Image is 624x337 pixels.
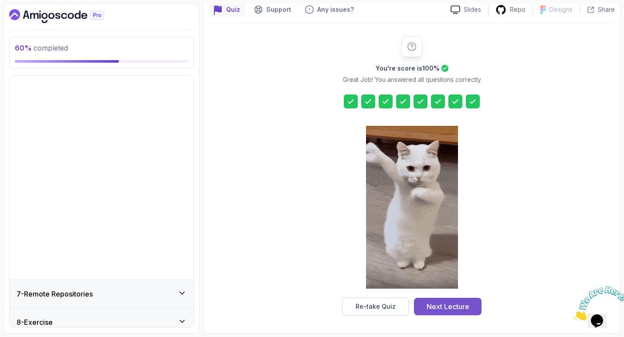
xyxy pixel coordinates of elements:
img: cool-cat [366,126,458,289]
h3: 8 - Exercise [17,317,53,327]
p: Repo [510,5,526,14]
button: 8-Exercise [10,308,193,336]
button: Re-take Quiz [342,297,409,316]
p: Great Job! You answered all questions correctly [343,75,481,84]
h3: 7 - Remote Repositories [17,289,93,299]
button: Share [580,5,615,14]
p: Designs [549,5,573,14]
button: Feedback button [300,3,359,17]
p: Support [266,5,291,14]
h2: You're score is 100 % [376,64,440,73]
button: Next Lecture [414,298,482,315]
span: completed [15,44,68,52]
div: Re-take Quiz [356,302,396,311]
p: Share [598,5,615,14]
p: Quiz [226,5,240,14]
img: Chat attention grabber [3,3,58,38]
p: Slides [464,5,481,14]
button: 7-Remote Repositories [10,280,193,308]
button: quiz button [209,3,245,17]
a: Slides [444,5,488,14]
a: Dashboard [9,9,124,23]
p: Any issues? [317,5,354,14]
button: Support button [249,3,296,17]
iframe: chat widget [570,283,624,324]
span: 60 % [15,44,32,52]
a: Repo [488,4,532,15]
div: Next Lecture [427,301,469,312]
